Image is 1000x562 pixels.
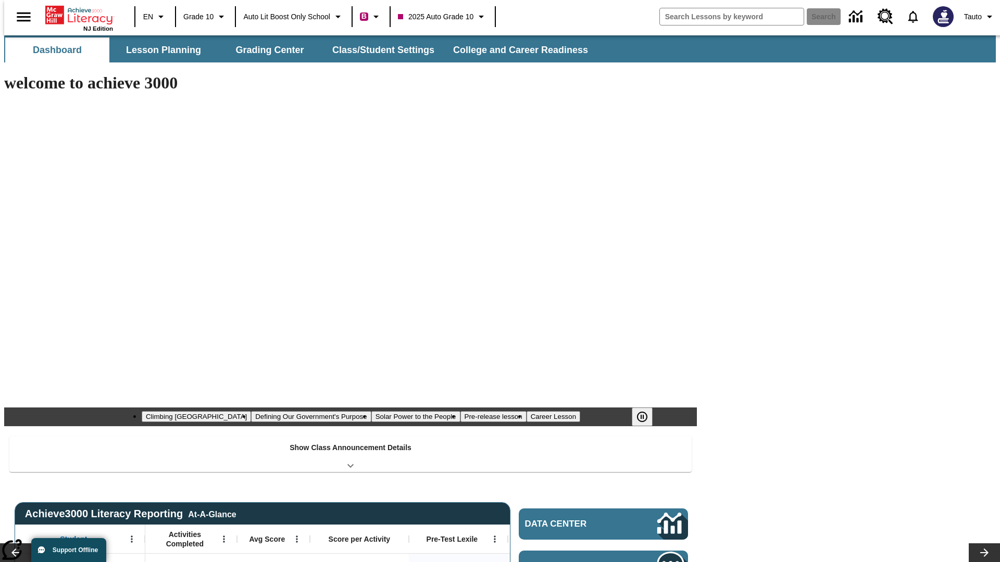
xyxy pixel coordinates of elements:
[151,530,219,548] span: Activities Completed
[45,5,113,25] a: Home
[25,508,236,520] span: Achieve3000 Literacy Reporting
[243,11,330,22] span: Auto Lit Boost only School
[9,436,692,472] div: Show Class Announcement Details
[139,7,172,26] button: Language: EN, Select a language
[487,531,503,547] button: Open Menu
[143,11,153,22] span: EN
[969,543,1000,562] button: Lesson carousel, Next
[324,37,443,62] button: Class/Student Settings
[371,411,460,422] button: Slide 3 Solar Power to the People
[632,407,663,426] div: Pause
[527,411,580,422] button: Slide 5 Career Lesson
[427,534,478,544] span: Pre-Test Lexile
[445,37,596,62] button: College and Career Readiness
[525,519,622,529] span: Data Center
[398,11,473,22] span: 2025 Auto Grade 10
[111,37,216,62] button: Lesson Planning
[83,25,113,32] span: NJ Edition
[394,7,492,26] button: Class: 2025 Auto Grade 10, Select your class
[251,411,371,422] button: Slide 2 Defining Our Government's Purpose
[460,411,527,422] button: Slide 4 Pre-release lesson
[356,7,386,26] button: Boost Class color is violet red. Change class color
[239,7,348,26] button: School: Auto Lit Boost only School, Select your school
[142,411,251,422] button: Slide 1 Climbing Mount Tai
[53,546,98,554] span: Support Offline
[60,534,87,544] span: Student
[519,508,688,540] a: Data Center
[249,534,285,544] span: Avg Score
[4,37,597,62] div: SubNavbar
[218,37,322,62] button: Grading Center
[290,442,411,453] p: Show Class Announcement Details
[933,6,954,27] img: Avatar
[361,10,367,23] span: B
[179,7,232,26] button: Grade: Grade 10, Select a grade
[216,531,232,547] button: Open Menu
[927,3,960,30] button: Select a new avatar
[4,73,697,93] h1: welcome to achieve 3000
[31,538,106,562] button: Support Offline
[632,407,653,426] button: Pause
[960,7,1000,26] button: Profile/Settings
[289,531,305,547] button: Open Menu
[45,4,113,32] div: Home
[871,3,899,31] a: Resource Center, Will open in new tab
[124,531,140,547] button: Open Menu
[183,11,214,22] span: Grade 10
[4,35,996,62] div: SubNavbar
[964,11,982,22] span: Tauto
[843,3,871,31] a: Data Center
[899,3,927,30] a: Notifications
[188,508,236,519] div: At-A-Glance
[5,37,109,62] button: Dashboard
[329,534,391,544] span: Score per Activity
[8,2,39,32] button: Open side menu
[660,8,804,25] input: search field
